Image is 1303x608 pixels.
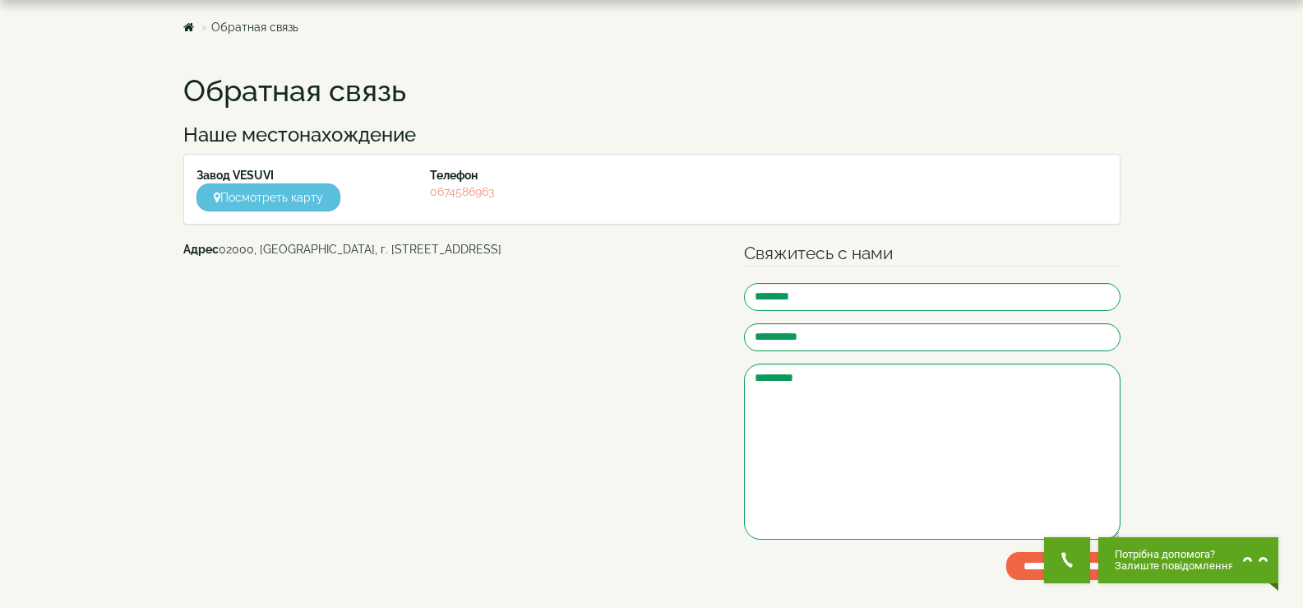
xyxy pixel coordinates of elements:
button: Chat button [1098,537,1278,583]
span: Потрібна допомога? [1115,549,1234,560]
strong: Телефон [430,169,478,182]
a: Обратная связь [211,21,298,34]
legend: Свяжитесь с нами [744,241,1120,267]
h1: Обратная связь [183,75,1120,108]
span: Залиште повідомлення [1115,560,1234,572]
h3: Наше местонахождение [183,124,1120,146]
a: 0674586963 [430,185,494,198]
strong: Завод VESUVI [196,169,274,182]
address: 02000, [GEOGRAPHIC_DATA], г. [STREET_ADDRESS] [183,241,720,258]
a: Посмотреть карту [196,183,340,211]
b: Адрес [183,243,219,256]
button: Get Call button [1044,537,1090,583]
